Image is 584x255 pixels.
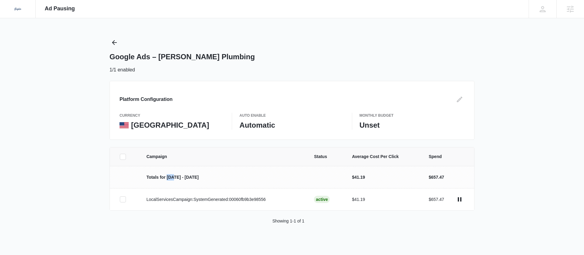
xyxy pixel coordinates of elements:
[146,196,299,203] p: LocalServicesCampaign:SystemGenerated:00060fb9b3e98556
[429,153,464,160] span: Spend
[120,96,172,103] h3: Platform Configuration
[352,174,414,181] p: $41.19
[146,174,299,181] p: Totals for [DATE] - [DATE]
[314,196,330,203] div: Active
[352,196,414,203] p: $41.19
[360,113,464,118] p: Monthly Budget
[455,195,464,204] button: actions.pause
[120,122,129,128] img: United States
[45,5,75,12] span: Ad Pausing
[12,4,23,15] img: Sigler Corporate
[314,153,337,160] span: Status
[239,121,344,130] p: Automatic
[109,66,135,74] p: 1/1 enabled
[352,153,414,160] span: Average Cost Per Click
[109,52,255,61] h1: Google Ads – [PERSON_NAME] Plumbing
[120,113,224,118] p: currency
[455,95,464,104] button: Edit
[239,113,344,118] p: Auto Enable
[360,121,464,130] p: Unset
[429,174,444,181] p: $657.47
[429,196,444,203] p: $657.47
[109,38,119,47] button: Back
[272,218,304,224] p: Showing 1-1 of 1
[146,153,299,160] span: Campaign
[131,121,209,130] p: [GEOGRAPHIC_DATA]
